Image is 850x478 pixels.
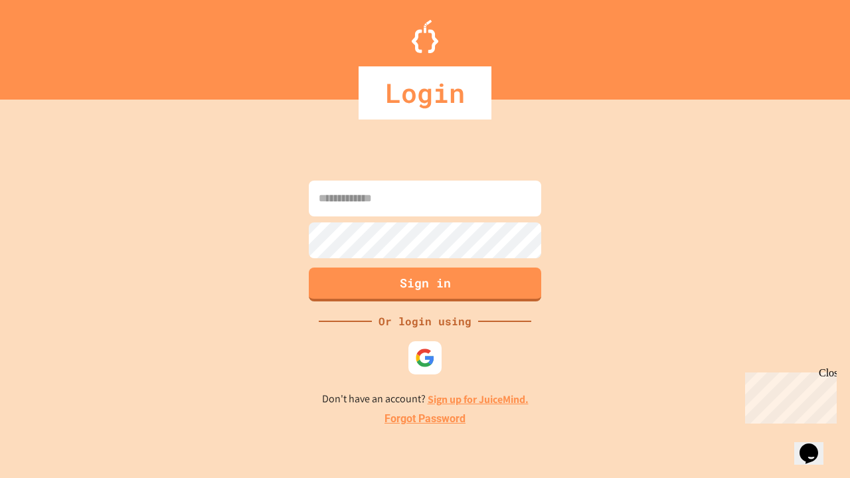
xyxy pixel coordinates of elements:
img: google-icon.svg [415,348,435,368]
a: Sign up for JuiceMind. [428,392,529,406]
button: Sign in [309,268,541,301]
div: Login [359,66,491,119]
p: Don't have an account? [322,391,529,408]
div: Chat with us now!Close [5,5,92,84]
img: Logo.svg [412,20,438,53]
iframe: chat widget [794,425,837,465]
div: Or login using [372,313,478,329]
iframe: chat widget [740,367,837,424]
a: Forgot Password [384,411,466,427]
